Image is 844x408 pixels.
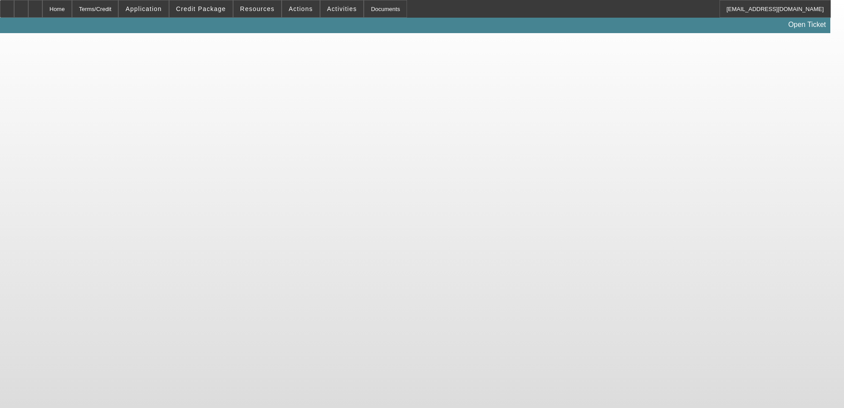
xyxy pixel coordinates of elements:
button: Credit Package [170,0,233,17]
button: Resources [234,0,281,17]
span: Credit Package [176,5,226,12]
button: Actions [282,0,320,17]
span: Resources [240,5,275,12]
button: Activities [320,0,364,17]
span: Activities [327,5,357,12]
span: Application [125,5,162,12]
span: Actions [289,5,313,12]
a: Open Ticket [785,17,829,32]
button: Application [119,0,168,17]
